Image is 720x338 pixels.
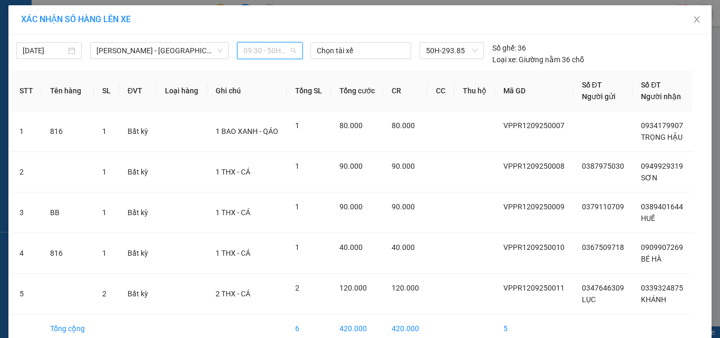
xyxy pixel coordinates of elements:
[119,233,157,274] td: Bất kỳ
[492,54,517,65] span: Loại xe:
[641,284,683,292] span: 0339324875
[641,121,683,130] span: 0934179907
[641,173,657,182] span: SƠN
[383,71,427,111] th: CR
[331,71,383,111] th: Tổng cước
[207,71,287,111] th: Ghi chú
[61,38,69,47] span: phone
[392,162,415,170] span: 90.000
[492,54,584,65] div: Giường nằm 36 chỗ
[582,295,596,304] span: LỤC
[503,284,565,292] span: VPPR1209250011
[492,42,516,54] span: Số ghế:
[102,289,106,298] span: 2
[392,202,415,211] span: 90.000
[244,43,296,59] span: 09:30 - 50H-293.85
[119,274,157,314] td: Bất kỳ
[11,111,42,152] td: 1
[582,202,624,211] span: 0379110709
[295,162,299,170] span: 1
[295,121,299,130] span: 1
[641,255,661,263] span: BÉ HÀ
[503,243,565,252] span: VPPR1209250010
[11,274,42,314] td: 5
[427,71,454,111] th: CC
[503,162,565,170] span: VPPR1209250008
[23,45,66,56] input: 12/09/2025
[216,168,250,176] span: 1 THX - CÁ
[216,127,278,136] span: 1 BAO XANH - QÁO
[392,121,415,130] span: 80.000
[61,7,149,20] b: [PERSON_NAME]
[216,249,250,257] span: 1 THX - CÁ
[582,81,602,89] span: Số ĐT
[454,71,495,111] th: Thu hộ
[641,162,683,170] span: 0949929319
[392,243,415,252] span: 40.000
[61,25,69,34] span: environment
[94,71,119,111] th: SL
[339,162,363,170] span: 90.000
[5,36,201,50] li: 02523854854
[42,111,93,152] td: 816
[392,284,419,292] span: 120.000
[641,202,683,211] span: 0389401644
[11,192,42,233] td: 3
[582,162,624,170] span: 0387975030
[5,5,57,57] img: logo.jpg
[693,15,701,24] span: close
[295,284,299,292] span: 2
[582,92,616,101] span: Người gửi
[217,47,223,54] span: down
[339,121,363,130] span: 80.000
[102,208,106,217] span: 1
[682,5,712,35] button: Close
[5,66,176,83] b: GỬI : VP [PERSON_NAME]
[295,243,299,252] span: 1
[426,43,478,59] span: 50H-293.85
[339,202,363,211] span: 90.000
[295,202,299,211] span: 1
[96,43,222,59] span: Phan Rí - Sài Gòn
[503,202,565,211] span: VPPR1209250009
[216,208,250,217] span: 1 THX - CÁ
[339,284,367,292] span: 120.000
[641,92,681,101] span: Người nhận
[492,42,526,54] div: 36
[641,81,661,89] span: Số ĐT
[11,71,42,111] th: STT
[11,233,42,274] td: 4
[216,289,250,298] span: 2 THX - CÁ
[641,133,683,141] span: TRỌNG HẬU
[102,127,106,136] span: 1
[5,23,201,36] li: 01 [PERSON_NAME]
[157,71,207,111] th: Loại hàng
[339,243,363,252] span: 40.000
[582,284,624,292] span: 0347646309
[42,71,93,111] th: Tên hàng
[11,152,42,192] td: 2
[287,71,330,111] th: Tổng SL
[102,249,106,257] span: 1
[503,121,565,130] span: VPPR1209250007
[102,168,106,176] span: 1
[21,14,131,24] span: XÁC NHẬN SỐ HÀNG LÊN XE
[42,192,93,233] td: BB
[641,243,683,252] span: 0909907269
[42,233,93,274] td: 816
[119,152,157,192] td: Bất kỳ
[582,243,624,252] span: 0367509718
[495,71,573,111] th: Mã GD
[119,71,157,111] th: ĐVT
[119,192,157,233] td: Bất kỳ
[641,214,655,223] span: HUẾ
[119,111,157,152] td: Bất kỳ
[641,295,666,304] span: KHÁNH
